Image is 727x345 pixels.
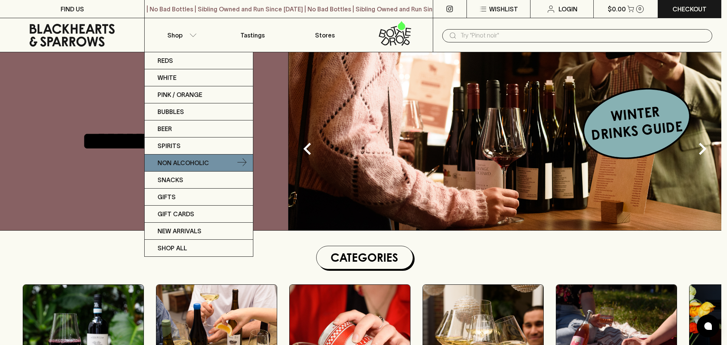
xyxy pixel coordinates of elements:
p: SHOP ALL [158,244,187,253]
p: Beer [158,124,172,133]
p: White [158,73,176,82]
a: Reds [145,52,253,69]
img: bubble-icon [704,322,712,330]
a: Gift Cards [145,206,253,223]
p: Snacks [158,175,183,184]
a: Spirits [145,137,253,155]
p: Gifts [158,192,176,201]
p: Spirits [158,141,181,150]
a: SHOP ALL [145,240,253,256]
p: Non Alcoholic [158,158,209,167]
a: White [145,69,253,86]
a: New Arrivals [145,223,253,240]
a: Bubbles [145,103,253,120]
p: New Arrivals [158,226,201,236]
a: Beer [145,120,253,137]
a: Non Alcoholic [145,155,253,172]
p: Pink / Orange [158,90,202,99]
a: Snacks [145,172,253,189]
p: Reds [158,56,173,65]
a: Pink / Orange [145,86,253,103]
p: Bubbles [158,107,184,116]
a: Gifts [145,189,253,206]
p: Gift Cards [158,209,194,219]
